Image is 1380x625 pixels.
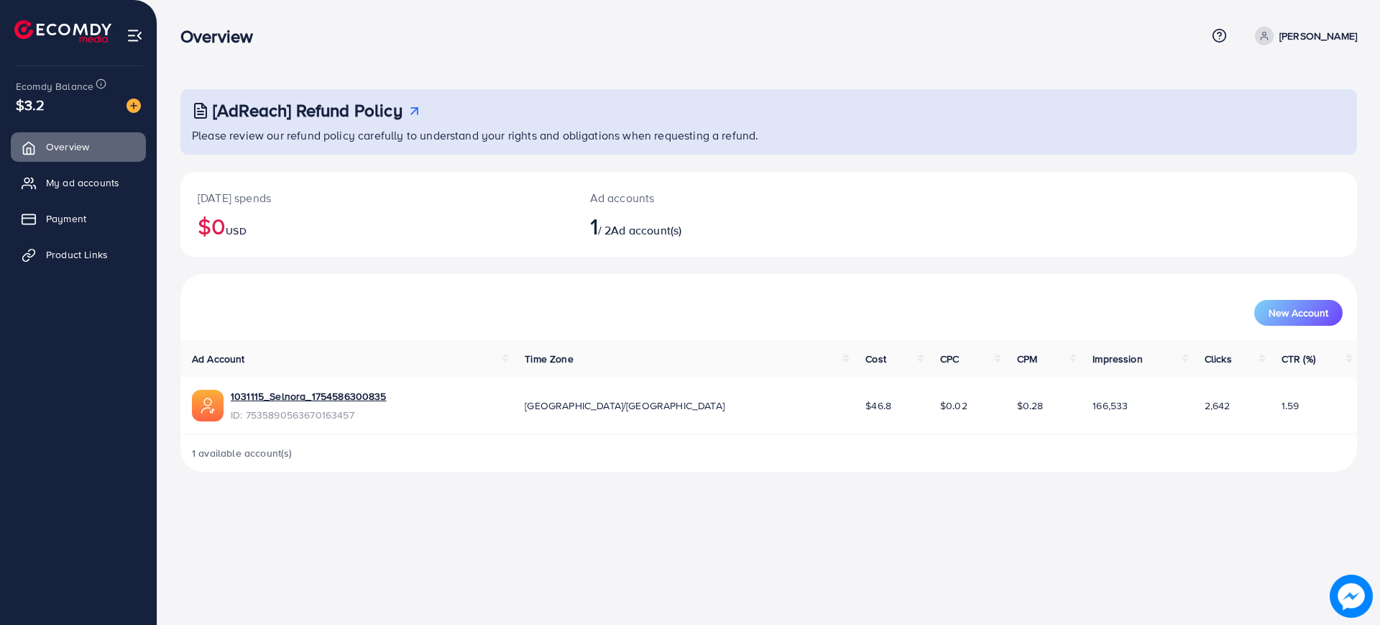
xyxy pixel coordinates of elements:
[1254,300,1343,326] button: New Account
[231,408,387,422] span: ID: 7535890563670163457
[1092,398,1128,413] span: 166,533
[590,189,850,206] p: Ad accounts
[1279,27,1357,45] p: [PERSON_NAME]
[1205,398,1230,413] span: 2,642
[11,132,146,161] a: Overview
[180,26,264,47] h3: Overview
[940,398,967,413] span: $0.02
[46,140,89,154] span: Overview
[16,94,45,115] span: $3.2
[1017,352,1037,366] span: CPM
[126,99,141,113] img: image
[192,446,293,460] span: 1 available account(s)
[46,175,119,190] span: My ad accounts
[940,352,959,366] span: CPC
[192,352,245,366] span: Ad Account
[192,390,224,421] img: ic-ads-acc.e4c84228.svg
[198,212,556,239] h2: $0
[590,209,598,242] span: 1
[865,352,886,366] span: Cost
[611,222,681,238] span: Ad account(s)
[1334,579,1368,613] img: image
[525,398,724,413] span: [GEOGRAPHIC_DATA]/[GEOGRAPHIC_DATA]
[46,211,86,226] span: Payment
[1269,308,1328,318] span: New Account
[1282,352,1315,366] span: CTR (%)
[192,127,1348,144] p: Please review our refund policy carefully to understand your rights and obligations when requesti...
[213,100,402,121] h3: [AdReach] Refund Policy
[11,204,146,233] a: Payment
[525,352,573,366] span: Time Zone
[865,398,891,413] span: $46.8
[1282,398,1299,413] span: 1.59
[226,224,246,238] span: USD
[1249,27,1357,45] a: [PERSON_NAME]
[14,20,111,42] img: logo
[590,212,850,239] h2: / 2
[11,168,146,197] a: My ad accounts
[1017,398,1044,413] span: $0.28
[198,189,556,206] p: [DATE] spends
[1205,352,1232,366] span: Clicks
[231,389,387,403] a: 1031115_Selnora_1754586300835
[16,79,93,93] span: Ecomdy Balance
[126,27,143,44] img: menu
[1092,352,1143,366] span: Impression
[46,247,108,262] span: Product Links
[11,240,146,269] a: Product Links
